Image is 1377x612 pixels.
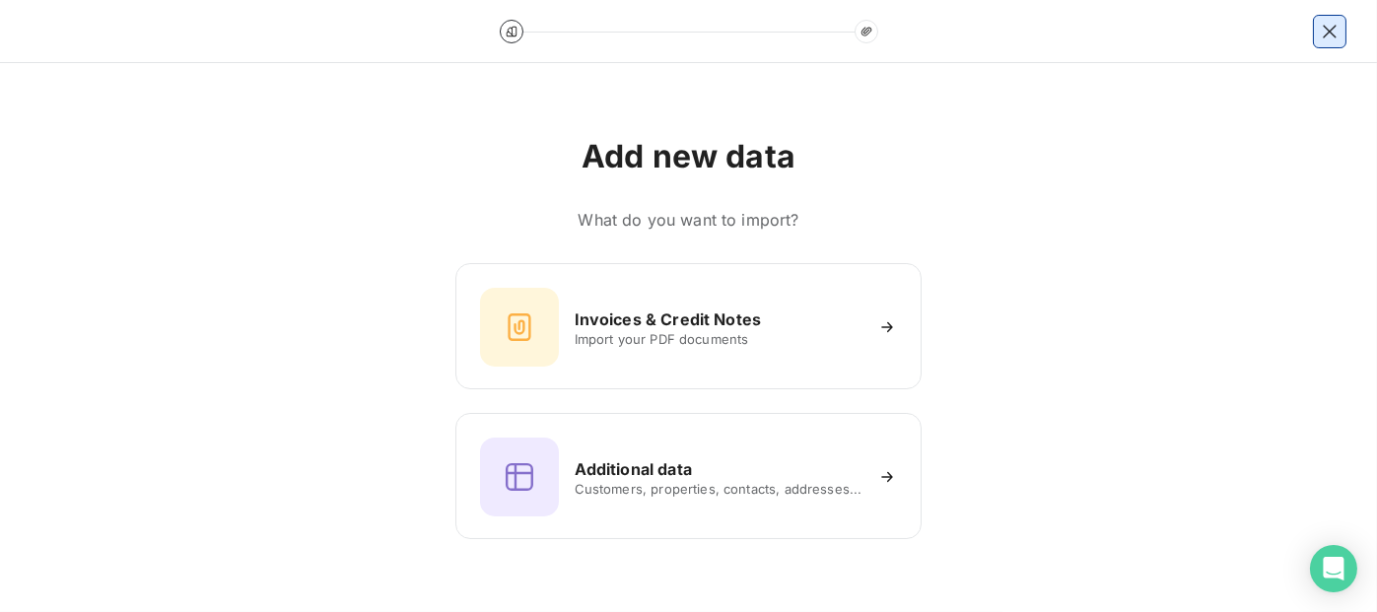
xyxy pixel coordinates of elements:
[575,307,761,331] h6: Invoices & Credit Notes
[455,137,923,176] h2: Add new data
[1310,545,1357,592] div: Open Intercom Messenger
[575,331,862,347] span: Import your PDF documents
[575,481,862,497] span: Customers, properties, contacts, addresses...
[455,208,923,232] h6: What do you want to import?
[575,457,692,481] h6: Additional data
